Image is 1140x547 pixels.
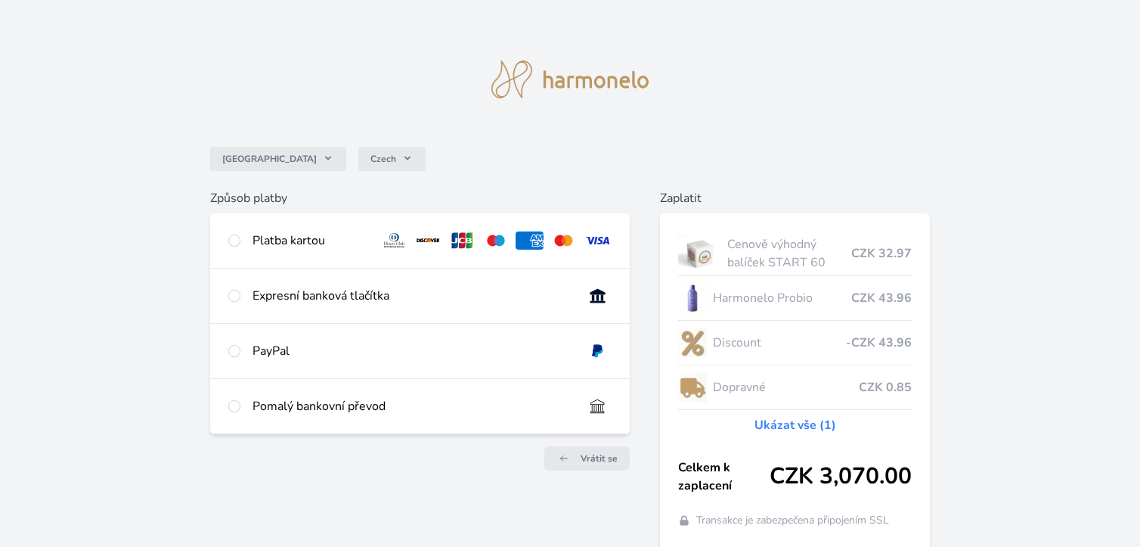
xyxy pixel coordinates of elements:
span: Transakce je zabezpečena připojením SSL [696,513,889,528]
span: Czech [370,153,396,165]
img: CLEAN_PROBIO_se_stinem_x-lo.jpg [678,279,707,317]
span: -CZK 43.96 [846,334,912,352]
span: Vrátit se [581,452,618,465]
img: paypal.svg [584,342,612,360]
img: mc.svg [550,232,578,250]
span: CZK 43.96 [851,289,912,307]
img: discover.svg [414,232,442,250]
span: Harmonelo Probio [713,289,851,307]
span: CZK 32.97 [851,244,912,263]
a: Vrátit se [544,446,630,471]
img: visa.svg [584,232,612,250]
img: bankTransfer_IBAN.svg [584,397,612,415]
span: CZK 3,070.00 [770,463,912,490]
img: discount-lo.png [678,324,707,362]
button: [GEOGRAPHIC_DATA] [210,147,346,171]
div: PayPal [252,342,572,360]
img: maestro.svg [482,232,510,250]
h6: Způsob platby [210,189,630,207]
button: Czech [358,147,426,171]
h6: Zaplatit [660,189,930,207]
div: Pomalý bankovní převod [252,397,572,415]
div: Expresní banková tlačítka [252,287,572,305]
img: diners.svg [380,232,408,250]
img: start.jpg [678,235,721,272]
div: Platba kartou [252,232,368,250]
img: logo.svg [491,61,649,98]
a: Ukázat vše (1) [754,416,836,434]
span: Dopravné [713,378,859,396]
img: amex.svg [516,232,544,250]
span: CZK 0.85 [859,378,912,396]
img: jcb.svg [448,232,476,250]
span: Discount [713,334,846,352]
span: Cenově výhodný balíček START 60 [727,235,851,272]
span: Celkem k zaplacení [678,458,770,495]
img: delivery-lo.png [678,368,707,406]
span: [GEOGRAPHIC_DATA] [222,153,317,165]
img: onlineBanking_CZ.svg [584,287,612,305]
